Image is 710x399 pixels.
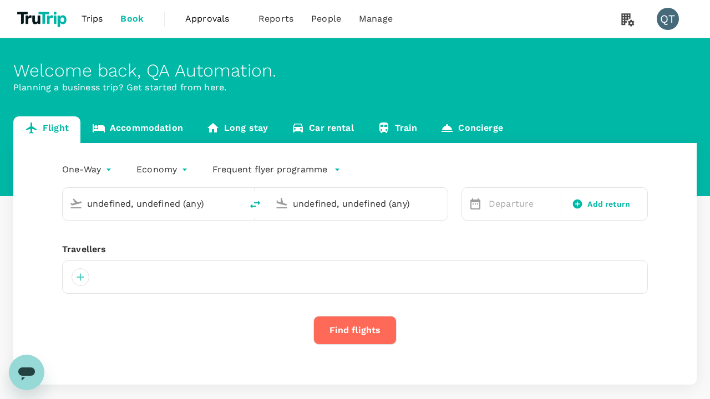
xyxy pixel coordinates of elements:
p: Departure [489,197,554,211]
span: People [311,12,341,25]
span: Reports [258,12,293,25]
button: Open [440,202,442,204]
div: QT [657,8,679,30]
button: Find flights [313,316,397,345]
input: Depart from [87,195,219,212]
span: Add return [587,198,630,210]
a: Accommodation [80,116,195,143]
a: Long stay [195,116,280,143]
img: TruTrip logo [13,7,73,31]
button: delete [242,191,268,218]
input: Going to [293,195,424,212]
span: Book [120,12,144,25]
span: Approvals [185,12,241,25]
a: Train [366,116,429,143]
div: Welcome back , QA Automation . [13,60,697,81]
div: Travellers [62,243,648,256]
span: Trips [82,12,103,25]
div: Economy [136,161,190,178]
button: Open [234,202,236,204]
a: Flight [13,116,80,143]
p: Frequent flyer programme [212,163,327,176]
iframe: Button to launch messaging window [9,355,44,390]
p: Planning a business trip? Get started from here. [13,81,697,94]
div: One-Way [62,161,114,178]
button: Frequent flyer programme [212,163,341,176]
span: Manage [359,12,393,25]
a: Concierge [429,116,514,143]
a: Car rental [280,116,366,143]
